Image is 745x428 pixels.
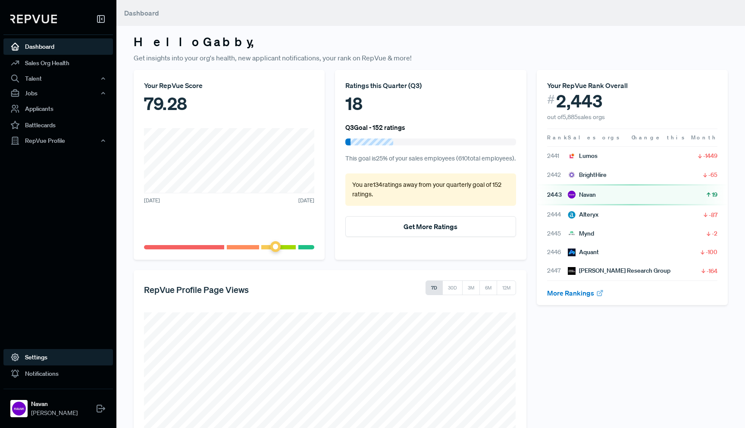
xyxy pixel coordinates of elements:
[712,190,717,199] span: 19
[10,15,57,23] img: RepVue
[345,80,516,91] div: Ratings this Quarter ( Q3 )
[547,229,568,238] span: 2445
[568,230,576,237] img: Mynd
[442,280,463,295] button: 30D
[568,248,599,257] div: Aquant
[3,86,113,101] button: Jobs
[3,365,113,382] a: Notifications
[462,280,480,295] button: 3M
[3,38,113,55] a: Dashboard
[3,55,113,71] a: Sales Org Health
[3,133,113,148] button: RepVue Profile
[568,170,607,179] div: BrightHire
[568,267,576,275] img: Coleman Research Group
[12,402,26,415] img: Navan
[298,197,314,205] span: [DATE]
[547,151,568,160] span: 2441
[708,170,717,179] span: -65
[479,280,497,295] button: 6M
[568,210,598,219] div: Alteryx
[707,267,717,275] span: -164
[352,180,509,199] p: You are 134 ratings away from your quarterly goal of 152 ratings .
[712,229,717,238] span: -2
[568,249,576,256] img: Aquant
[547,248,568,257] span: 2446
[703,151,717,160] span: -1449
[568,152,576,160] img: Lumos
[568,266,670,275] div: [PERSON_NAME] Research Group
[144,284,249,295] h5: RepVue Profile Page Views
[426,280,443,295] button: 7D
[568,190,596,199] div: Navan
[568,211,576,219] img: Alteryx
[144,197,160,205] span: [DATE]
[706,248,717,256] span: -100
[345,216,516,237] button: Get More Ratings
[547,91,555,108] span: #
[568,171,576,179] img: BrightHire
[345,91,516,116] div: 18
[568,229,594,238] div: Mynd
[31,409,78,418] span: [PERSON_NAME]
[134,53,728,63] p: Get insights into your org's health, new applicant notifications, your rank on RepVue & more!
[144,91,314,116] div: 79.28
[568,151,598,160] div: Lumos
[547,170,568,179] span: 2442
[568,191,576,198] img: Navan
[547,134,568,142] span: Rank
[547,81,628,90] span: Your RepVue Rank Overall
[632,134,717,141] span: Change this Month
[124,9,159,17] span: Dashboard
[144,80,314,91] div: Your RepVue Score
[547,289,604,297] a: More Rankings
[547,210,568,219] span: 2444
[3,349,113,365] a: Settings
[3,101,113,117] a: Applicants
[345,154,516,164] p: This goal is 25 % of your sales employees ( 610 total employees).
[547,266,568,275] span: 2447
[134,35,728,49] h3: Hello Gabby ,
[556,91,602,111] span: 2,443
[3,71,113,86] button: Talent
[31,400,78,409] strong: Navan
[568,134,621,141] span: Sales orgs
[709,211,717,219] span: -87
[3,389,113,421] a: NavanNavan[PERSON_NAME]
[547,113,605,121] span: out of 5,885 sales orgs
[497,280,516,295] button: 12M
[3,117,113,133] a: Battlecards
[345,123,405,131] h6: Q3 Goal - 152 ratings
[547,190,568,199] span: 2443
